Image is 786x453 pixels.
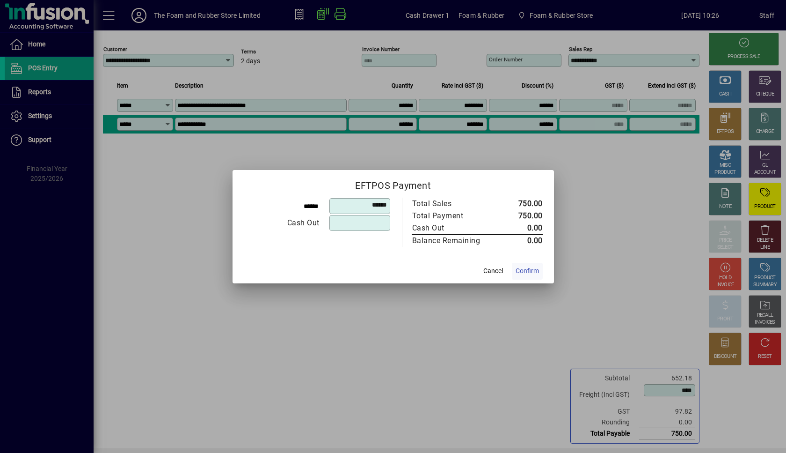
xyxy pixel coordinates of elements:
td: Total Payment [412,210,500,222]
td: Total Sales [412,198,500,210]
span: Confirm [516,266,539,276]
span: Cancel [483,266,503,276]
div: Cash Out [244,217,320,229]
button: Confirm [512,263,543,280]
h2: EFTPOS Payment [233,170,554,197]
button: Cancel [478,263,508,280]
td: 0.00 [500,234,543,247]
div: Cash Out [412,223,491,234]
td: 750.00 [500,210,543,222]
td: 750.00 [500,198,543,210]
div: Balance Remaining [412,235,491,246]
td: 0.00 [500,222,543,235]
